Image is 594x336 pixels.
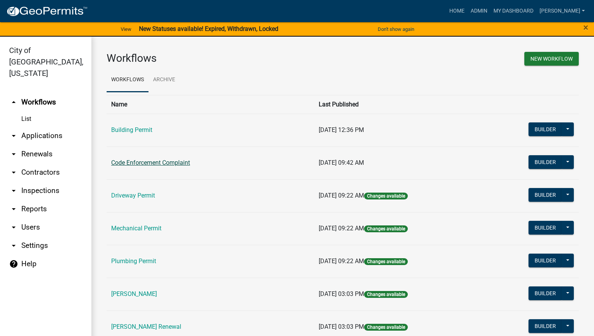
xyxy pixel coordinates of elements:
[319,323,364,330] span: [DATE] 03:03 PM
[583,22,588,33] span: ×
[9,186,18,195] i: arrow_drop_down
[364,258,407,265] span: Changes available
[118,23,134,35] a: View
[537,4,588,18] a: [PERSON_NAME]
[111,126,152,133] a: Building Permit
[319,159,364,166] span: [DATE] 09:42 AM
[364,225,407,232] span: Changes available
[364,324,407,331] span: Changes available
[319,192,364,199] span: [DATE] 09:22 AM
[111,159,190,166] a: Code Enforcement Complaint
[319,290,364,297] span: [DATE] 03:03 PM
[319,126,364,133] span: [DATE] 12:36 PM
[524,52,579,66] button: New Workflow
[148,68,180,92] a: Archive
[529,319,562,333] button: Builder
[107,95,314,114] th: Name
[583,23,588,32] button: Close
[111,225,161,232] a: Mechanical Permit
[107,52,337,65] h3: Workflows
[111,323,181,330] a: [PERSON_NAME] Renewal
[9,168,18,177] i: arrow_drop_down
[139,25,278,32] strong: New Statuses available! Expired, Withdrawn, Locked
[529,188,562,202] button: Builder
[364,291,407,298] span: Changes available
[9,131,18,140] i: arrow_drop_down
[9,223,18,232] i: arrow_drop_down
[9,259,18,268] i: help
[490,4,537,18] a: My Dashboard
[468,4,490,18] a: Admin
[319,257,364,265] span: [DATE] 09:22 AM
[375,23,417,35] button: Don't show again
[529,221,562,235] button: Builder
[9,150,18,159] i: arrow_drop_down
[364,193,407,199] span: Changes available
[9,204,18,214] i: arrow_drop_down
[9,241,18,250] i: arrow_drop_down
[529,155,562,169] button: Builder
[107,68,148,92] a: Workflows
[529,122,562,136] button: Builder
[111,290,157,297] a: [PERSON_NAME]
[314,95,483,114] th: Last Published
[529,286,562,300] button: Builder
[111,192,155,199] a: Driveway Permit
[446,4,468,18] a: Home
[529,254,562,267] button: Builder
[319,225,364,232] span: [DATE] 09:22 AM
[9,98,18,107] i: arrow_drop_up
[111,257,156,265] a: Plumbing Permit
